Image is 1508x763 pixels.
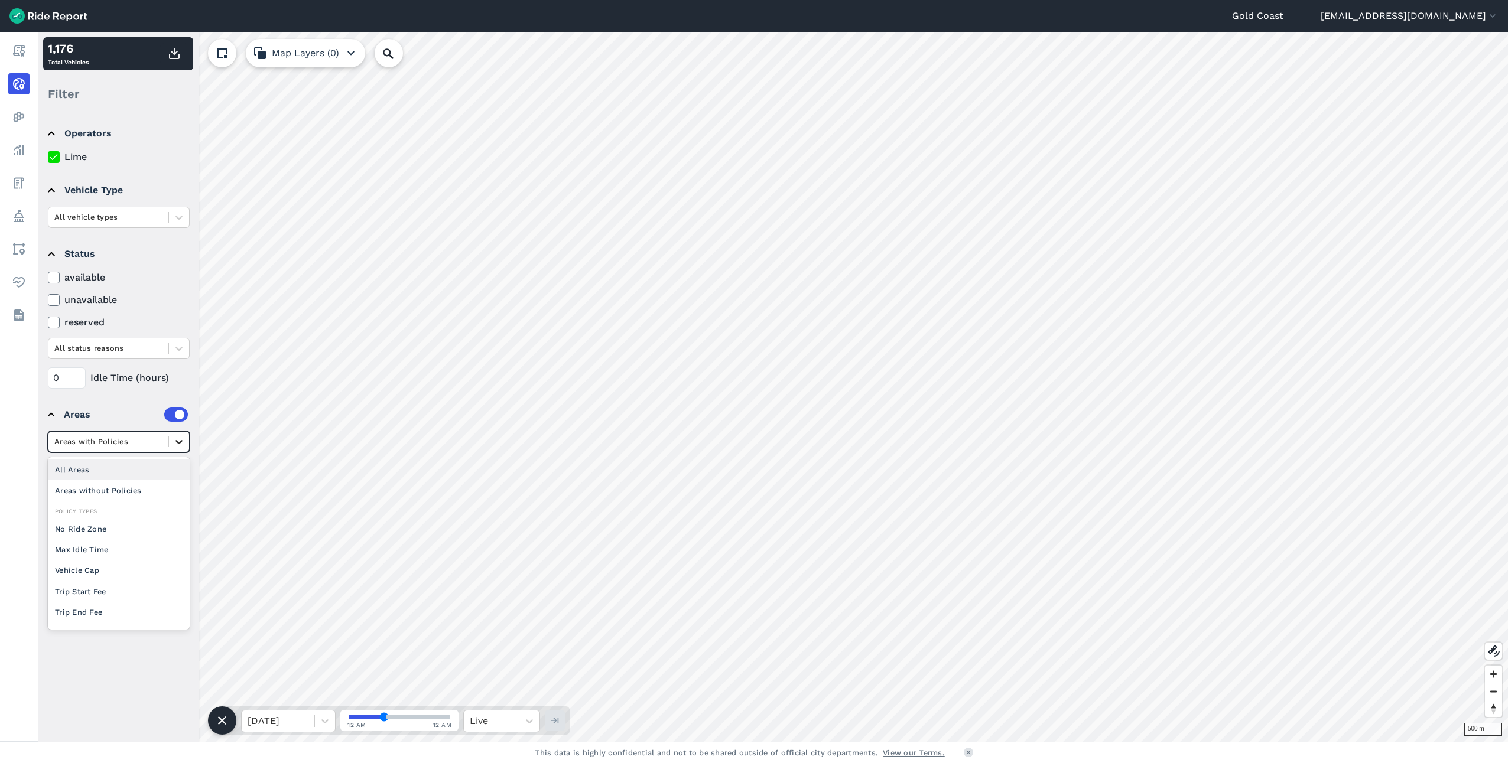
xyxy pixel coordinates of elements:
[48,519,190,539] div: No Ride Zone
[1485,666,1502,683] button: Zoom in
[48,398,188,431] summary: Areas
[48,174,188,207] summary: Vehicle Type
[375,39,422,67] input: Search Location or Vehicles
[48,315,190,330] label: reserved
[48,150,190,164] label: Lime
[433,720,452,729] span: 12 AM
[9,8,87,24] img: Ride Report
[8,239,30,260] a: Areas
[8,106,30,128] a: Heatmaps
[48,602,190,622] div: Trip End Fee
[8,172,30,194] a: Fees
[8,73,30,94] a: Realtime
[48,581,190,602] div: Trip Start Fee
[8,40,30,61] a: Report
[1232,9,1283,23] a: Gold Coast
[48,480,190,501] div: Areas without Policies
[48,539,190,560] div: Max Idle Time
[38,32,1508,742] canvas: Map
[1485,700,1502,717] button: Reset bearing to north
[347,720,366,729] span: 12 AM
[8,139,30,161] a: Analyze
[48,560,190,581] div: Vehicle Cap
[8,206,30,227] a: Policy
[8,305,30,326] a: Datasets
[1485,683,1502,700] button: Zoom out
[48,40,89,68] div: Total Vehicles
[48,117,188,150] summary: Operators
[48,459,190,480] div: All Areas
[246,39,365,67] button: Map Layers (0)
[48,237,188,270] summary: Status
[48,40,89,57] div: 1,176
[8,272,30,293] a: Health
[48,506,190,517] div: Policy Types
[1464,723,1502,736] div: 500 m
[48,270,190,285] label: available
[883,747,945,758] a: View our Terms.
[43,76,193,112] div: Filter
[48,367,190,389] div: Idle Time (hours)
[64,407,188,422] div: Areas
[48,293,190,307] label: unavailable
[1321,9,1499,23] button: [EMAIL_ADDRESS][DOMAIN_NAME]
